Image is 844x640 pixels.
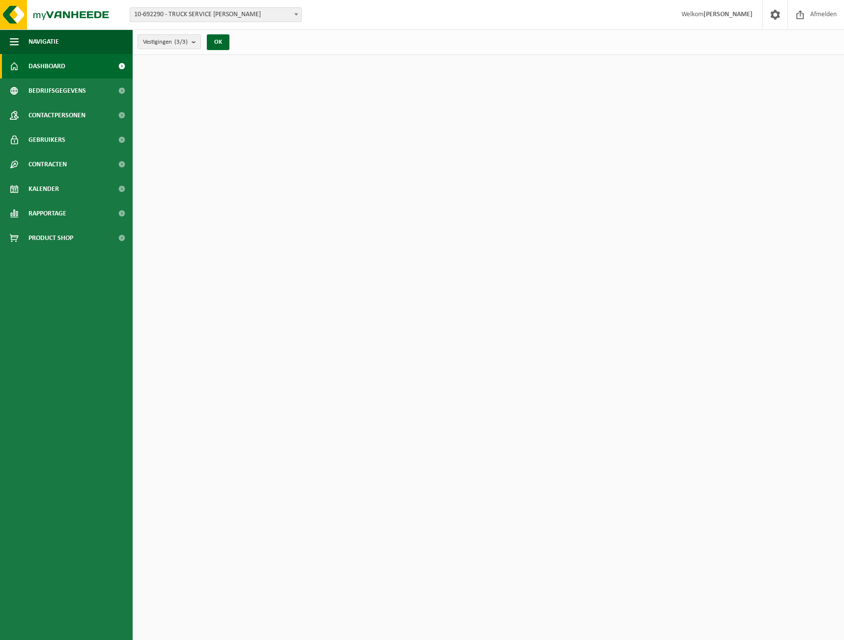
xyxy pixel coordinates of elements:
[703,11,753,18] strong: [PERSON_NAME]
[130,7,302,22] span: 10-692290 - TRUCK SERVICE SEBASTIAN - MELEN - MELEN
[138,34,201,49] button: Vestigingen(3/3)
[174,39,188,45] count: (3/3)
[28,177,59,201] span: Kalender
[28,29,59,54] span: Navigatie
[28,54,65,79] span: Dashboard
[207,34,229,50] button: OK
[28,201,66,226] span: Rapportage
[143,35,188,50] span: Vestigingen
[28,128,65,152] span: Gebruikers
[28,103,85,128] span: Contactpersonen
[28,79,86,103] span: Bedrijfsgegevens
[28,152,67,177] span: Contracten
[28,226,73,250] span: Product Shop
[130,8,301,22] span: 10-692290 - TRUCK SERVICE SEBASTIAN - MELEN - MELEN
